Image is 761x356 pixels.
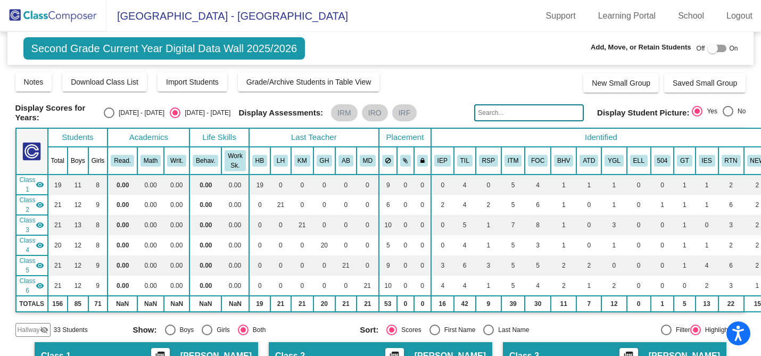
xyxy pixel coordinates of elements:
button: RSP [479,155,498,167]
td: 0 [291,276,313,296]
td: 0 [651,235,674,255]
button: Import Students [158,72,227,92]
td: 0.00 [164,235,189,255]
td: 0 [397,276,415,296]
th: Libby Howe [270,147,291,175]
td: 10 [379,276,397,296]
button: Behav. [193,155,218,167]
td: 5 [501,235,525,255]
td: 1 [601,235,627,255]
th: Hillary Beemer [249,147,270,175]
td: 0 [313,175,336,195]
td: 0 [651,215,674,235]
td: 11 [68,175,88,195]
th: Amanda Bagley [335,147,357,175]
td: 0.00 [221,175,249,195]
td: 2 [718,235,744,255]
button: ATD [580,155,598,167]
td: NaN [107,296,137,312]
th: Previously Retained [718,147,744,175]
mat-icon: visibility [36,241,44,250]
td: 4 [454,235,476,255]
th: Keep away students [379,147,397,175]
td: 0 [397,235,415,255]
td: 0.00 [107,276,137,296]
td: 1 [551,195,576,215]
span: Display Student Picture: [597,108,689,118]
td: 3 [718,276,744,296]
span: Class 1 [20,175,36,194]
td: TOTALS [16,296,48,312]
button: Grade/Archive Students in Table View [238,72,380,92]
a: Logout [718,7,761,24]
td: 1 [674,175,695,195]
td: 1 [601,175,627,195]
button: KM [294,155,310,167]
td: 0 [576,195,601,215]
td: 0 [357,215,379,235]
td: 0 [270,276,291,296]
td: 0 [627,276,651,296]
td: 71 [88,296,108,312]
button: ITM [504,155,522,167]
th: Difficulty Focusing [525,147,551,175]
button: Writ. [167,155,186,167]
td: 1 [476,276,501,296]
td: Libby Howe - No Class Name [16,195,48,215]
td: 0 [627,195,651,215]
td: 0.00 [137,255,164,276]
td: 19 [249,175,270,195]
mat-icon: visibility [36,221,44,229]
td: 4 [454,195,476,215]
td: 0 [414,195,431,215]
button: RTN [722,155,741,167]
td: 0.00 [107,195,137,215]
td: 1 [551,175,576,195]
td: 12 [68,276,88,296]
span: Display Assessments: [238,108,323,118]
td: 21 [335,255,357,276]
td: 9 [88,255,108,276]
td: 1 [674,235,695,255]
td: 8 [88,175,108,195]
td: 0 [313,276,336,296]
th: Placement [379,128,431,147]
div: Yes [702,106,717,116]
td: 5 [501,195,525,215]
button: Work Sk. [225,150,245,171]
td: 1 [576,175,601,195]
td: 0 [627,175,651,195]
th: Kaylee Myers [291,147,313,175]
td: 6 [718,255,744,276]
button: ELL [630,155,648,167]
td: 0 [397,215,415,235]
th: Academics [107,128,189,147]
td: 0 [249,255,270,276]
span: Second Grade Current Year Digital Data Wall 2025/2026 [23,37,305,60]
th: Individualized Education Plan [431,147,454,175]
span: Class 5 [20,256,36,275]
td: 21 [48,276,68,296]
td: 0 [270,235,291,255]
mat-radio-group: Select an option [104,107,230,118]
td: 12 [68,255,88,276]
td: 20 [48,235,68,255]
td: 2 [576,255,601,276]
td: 0 [270,215,291,235]
td: 13 [68,215,88,235]
span: Class 3 [20,216,36,235]
button: 504 [654,155,671,167]
td: 1 [551,235,576,255]
td: 12 [68,195,88,215]
td: 0 [335,235,357,255]
td: 0 [313,195,336,215]
td: 0 [651,255,674,276]
th: Attendance Issues [576,147,601,175]
button: Notes [15,72,52,92]
td: 0 [335,215,357,235]
mat-icon: visibility [36,201,44,209]
th: Keep with students [397,147,415,175]
td: 0 [397,175,415,195]
td: 0 [414,235,431,255]
td: 0 [397,195,415,215]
